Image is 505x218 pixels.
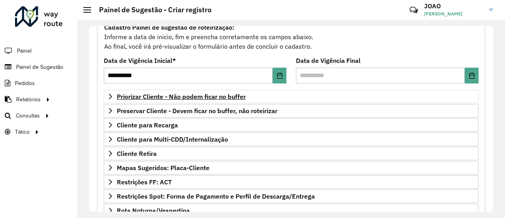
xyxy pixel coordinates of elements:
span: Pedidos [15,79,35,87]
label: Data de Vigência Inicial [104,56,176,65]
span: Painel [17,47,32,55]
span: Tático [15,128,30,136]
a: Restrições FF: ACT [104,175,479,189]
a: Cliente para Recarga [104,118,479,132]
a: Mapas Sugeridos: Placa-Cliente [104,161,479,174]
div: Informe a data de inicio, fim e preencha corretamente os campos abaixo. Ao final, você irá pré-vi... [104,22,479,51]
h2: Painel de Sugestão - Criar registro [91,6,211,14]
a: Priorizar Cliente - Não podem ficar no buffer [104,90,479,103]
a: Cliente Retira [104,147,479,160]
a: Cliente para Multi-CDD/Internalização [104,133,479,146]
span: Consultas [16,112,40,120]
span: Preservar Cliente - Devem ficar no buffer, não roteirizar [117,108,277,114]
span: Cliente para Recarga [117,122,178,128]
span: [PERSON_NAME] [424,10,483,17]
h3: JOAO [424,2,483,10]
button: Choose Date [465,68,479,83]
span: Relatórios [16,95,41,104]
strong: Cadastro Painel de sugestão de roteirização: [104,23,234,31]
span: Priorizar Cliente - Não podem ficar no buffer [117,93,246,100]
span: Cliente Retira [117,150,157,157]
a: Contato Rápido [405,2,422,19]
button: Choose Date [273,68,286,83]
span: Restrições FF: ACT [117,179,172,185]
span: Painel de Sugestão [16,63,63,71]
span: Mapas Sugeridos: Placa-Cliente [117,165,209,171]
span: Cliente para Multi-CDD/Internalização [117,136,228,142]
span: Restrições Spot: Forma de Pagamento e Perfil de Descarga/Entrega [117,193,315,199]
a: Restrições Spot: Forma de Pagamento e Perfil de Descarga/Entrega [104,190,479,203]
a: Preservar Cliente - Devem ficar no buffer, não roteirizar [104,104,479,118]
a: Rota Noturna/Vespertina [104,204,479,217]
label: Data de Vigência Final [296,56,361,65]
span: Rota Noturna/Vespertina [117,207,190,214]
